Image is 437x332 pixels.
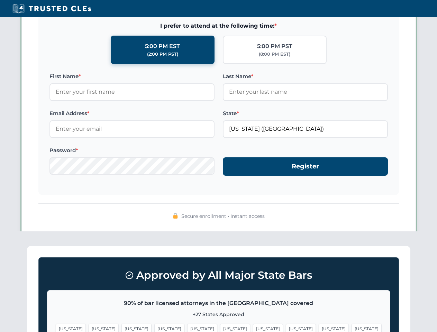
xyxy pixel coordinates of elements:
[223,157,388,176] button: Register
[259,51,290,58] div: (8:00 PM EST)
[49,120,215,138] input: Enter your email
[49,21,388,30] span: I prefer to attend at the following time:
[223,120,388,138] input: Florida (FL)
[49,83,215,101] input: Enter your first name
[49,109,215,118] label: Email Address
[10,3,93,14] img: Trusted CLEs
[147,51,178,58] div: (2:00 PM PST)
[49,146,215,155] label: Password
[49,72,215,81] label: First Name
[181,212,265,220] span: Secure enrollment • Instant access
[223,109,388,118] label: State
[173,213,178,219] img: 🔒
[223,72,388,81] label: Last Name
[257,42,292,51] div: 5:00 PM PST
[145,42,180,51] div: 5:00 PM EST
[56,311,382,318] p: +27 States Approved
[56,299,382,308] p: 90% of bar licensed attorneys in the [GEOGRAPHIC_DATA] covered
[47,266,390,285] h3: Approved by All Major State Bars
[223,83,388,101] input: Enter your last name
